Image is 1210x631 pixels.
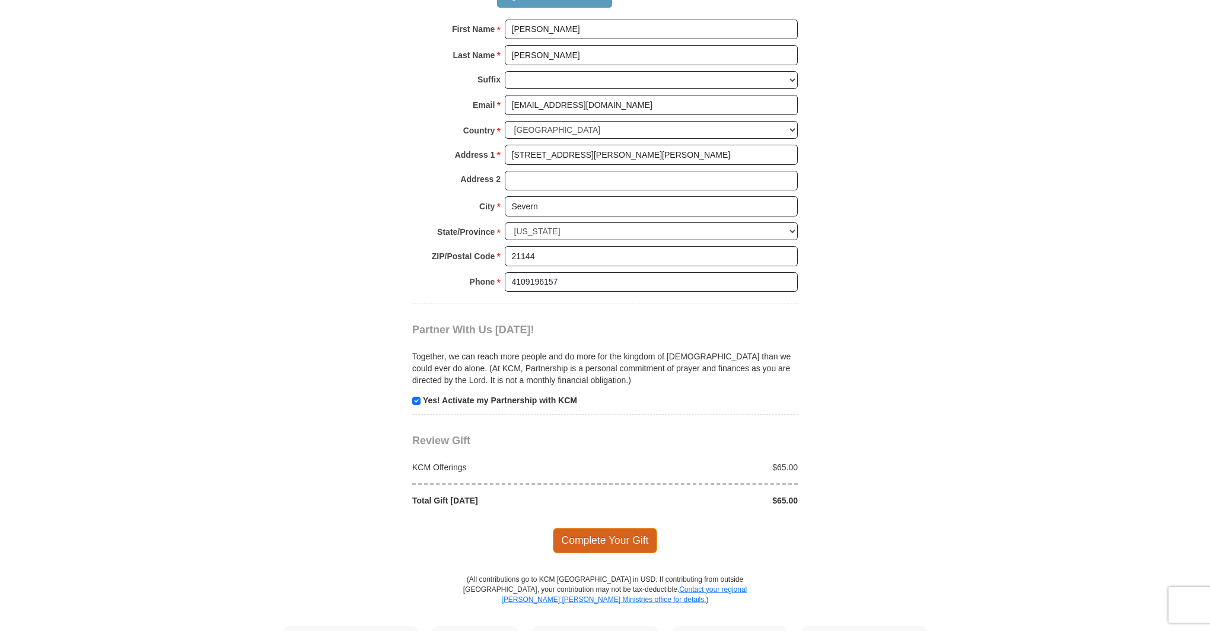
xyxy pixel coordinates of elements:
p: Together, we can reach more people and do more for the kingdom of [DEMOGRAPHIC_DATA] than we coul... [412,350,798,386]
div: $65.00 [605,461,804,473]
a: Contact your regional [PERSON_NAME] [PERSON_NAME] Ministries office for details. [501,585,747,604]
strong: Yes! Activate my Partnership with KCM [423,396,577,405]
strong: First Name [452,21,495,37]
strong: State/Province [437,224,495,240]
strong: Country [463,122,495,139]
strong: Address 1 [455,146,495,163]
div: Total Gift [DATE] [406,495,606,506]
span: Partner With Us [DATE]! [412,324,534,336]
strong: Last Name [453,47,495,63]
strong: ZIP/Postal Code [432,248,495,264]
p: (All contributions go to KCM [GEOGRAPHIC_DATA] in USD. If contributing from outside [GEOGRAPHIC_D... [463,575,747,626]
strong: Suffix [477,71,501,88]
strong: Phone [470,273,495,290]
div: $65.00 [605,495,804,506]
div: KCM Offerings [406,461,606,473]
strong: City [479,198,495,215]
strong: Address 2 [460,171,501,187]
strong: Email [473,97,495,113]
span: Complete Your Gift [553,528,658,553]
span: Review Gift [412,435,470,447]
